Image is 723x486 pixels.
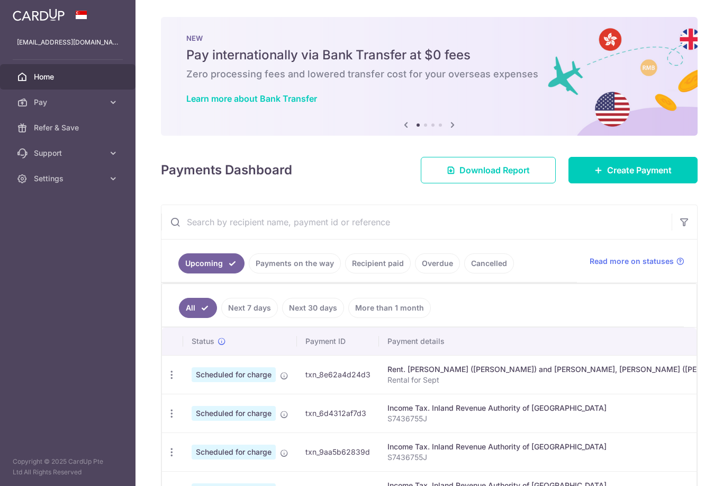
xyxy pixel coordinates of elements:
a: All [179,298,217,318]
a: Recipient paid [345,253,411,273]
a: More than 1 month [348,298,431,318]
span: Home [34,72,104,82]
span: Create Payment [607,164,672,176]
img: Bank transfer banner [161,17,698,136]
td: txn_8e62a4d24d3 [297,355,379,394]
span: Read more on statuses [590,256,674,267]
a: Learn more about Bank Transfer [186,93,317,104]
a: Create Payment [568,157,698,183]
span: Scheduled for charge [192,406,276,421]
span: Settings [34,173,104,184]
a: Cancelled [464,253,514,273]
a: Read more on statuses [590,256,684,267]
span: Scheduled for charge [192,445,276,460]
img: CardUp [13,8,65,21]
input: Search by recipient name, payment id or reference [161,205,672,239]
p: NEW [186,34,672,42]
a: Next 30 days [282,298,344,318]
a: Upcoming [178,253,245,273]
a: Payments on the way [249,253,341,273]
span: Support [34,148,104,158]
a: Overdue [415,253,460,273]
td: txn_9aa5b62839d [297,432,379,471]
h5: Pay internationally via Bank Transfer at $0 fees [186,47,672,64]
a: Download Report [421,157,556,183]
a: Next 7 days [221,298,278,318]
span: Download Report [459,164,530,176]
h6: Zero processing fees and lowered transfer cost for your overseas expenses [186,68,672,81]
span: Scheduled for charge [192,367,276,382]
p: [EMAIL_ADDRESS][DOMAIN_NAME] [17,37,119,48]
th: Payment ID [297,328,379,355]
span: Refer & Save [34,122,104,133]
h4: Payments Dashboard [161,161,292,180]
span: Status [192,336,214,347]
td: txn_6d4312af7d3 [297,394,379,432]
span: Pay [34,97,104,108]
